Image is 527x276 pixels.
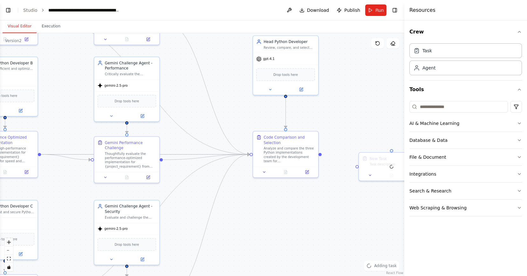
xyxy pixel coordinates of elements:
g: Edge from 4f49d45b-dbb6-46f2-b33c-5b9921fc0c53 to 76821e0d-9274-4247-b05d-5e03f1d26579 [3,119,8,128]
button: Visual Editor [3,20,37,33]
button: Tools [409,81,522,98]
span: Run [375,7,384,13]
button: Publish [334,4,363,16]
span: Adding task [374,263,397,268]
span: Publish [344,7,360,13]
button: Show left sidebar [4,6,13,15]
g: Edge from 414443c7-a1cc-49d8-9625-8e7c7b37f43e to 8e89eae1-f313-41c9-983a-a3eb15eac5da [163,19,250,157]
div: Head Python DeveloperReview, compare, and select the best Python code implementation from multipl... [253,35,319,95]
button: No output available [116,36,138,42]
button: Open in side panel [17,36,35,42]
button: Web Scraping & Browsing [409,200,522,216]
div: Tools [409,98,522,222]
button: Open in side panel [127,256,157,263]
button: Open in side panel [6,107,36,114]
button: Open in side panel [6,251,36,257]
div: New TaskTask description [359,152,425,181]
div: Crew [409,41,522,80]
a: Studio [23,8,38,13]
span: gemini-2.5-pro [104,84,128,88]
div: Head Python Developer [264,39,315,45]
g: Edge from 76821e0d-9274-4247-b05d-5e03f1d26579 to 8e89eae1-f313-41c9-983a-a3eb15eac5da [41,152,250,157]
div: Gemini Challenge Agent - Performance [105,60,156,71]
div: Gemini Performance ChallengeThoughtfully evaluate the performance-optimized implementation for {p... [94,136,160,183]
g: Edge from 71c785b6-d86d-4e30-8fca-6abb0e33da9c to 8e89eae1-f313-41c9-983a-a3eb15eac5da [283,98,288,128]
span: gpt-4.1 [263,57,275,61]
button: No output available [116,174,138,181]
div: Analyze and compare the three Python implementations created by the development team for {project... [264,146,315,163]
button: Search & Research [409,183,522,199]
div: Evaluate and challenge the security-first implementation for {project_requirement} from a [PERSON... [105,215,156,220]
button: Open in side panel [286,86,316,93]
div: Gemini Challenge Agent - PerformanceCritically evaluate the performance-optimized implementation ... [94,57,160,122]
div: Web Scraping & Browsing [409,205,467,211]
g: Edge from b3cd2156-7cc6-40ca-9b17-32e7f3687922 to 8a9e0bac-5ce8-48a4-ae07-df1de20acf17 [3,263,8,271]
button: File & Document [409,149,522,165]
div: Task [422,47,432,54]
g: Edge from 051d5e1f-2c38-4a17-bf08-65157a6672be to 8e89eae1-f313-41c9-983a-a3eb15eac5da [163,152,250,162]
div: Database & Data [409,137,448,143]
button: Database & Data [409,132,522,149]
button: Crew [409,23,522,41]
button: toggle interactivity [5,263,13,271]
div: Gemini Performance Challenge [105,140,156,150]
button: Open in side panel [298,169,316,175]
button: Open in side panel [139,174,157,181]
div: Integrations [409,171,436,177]
div: Code Comparison and SelectionAnalyze and compare the three Python implementations created by the ... [253,131,319,178]
button: Open in side panel [139,36,157,42]
span: gemini-2.5-pro [104,227,128,231]
a: React Flow attribution [386,271,403,275]
div: Gemini Challenge Agent - Security [105,204,156,214]
span: Drop tools here [114,242,139,247]
div: Review, compare, and select the best Python code implementation from multiple solutions for {proj... [264,46,315,50]
button: Open in side panel [17,169,35,175]
div: Version 2 [5,38,22,43]
button: Integrations [409,166,522,182]
button: zoom out [5,246,13,255]
div: Code Comparison and Selection [264,134,315,145]
span: Drop tools here [114,98,139,104]
button: Open in side panel [127,113,157,119]
button: zoom in [5,238,13,246]
button: fit view [5,255,13,263]
span: Download [307,7,329,13]
g: Edge from 1c64a0de-54fa-4793-9b74-1ede6b2c1fab to 051d5e1f-2c38-4a17-bf08-65157a6672be [124,125,130,133]
div: React Flow controls [5,238,13,271]
h4: Resources [409,6,435,14]
div: Agent [422,65,435,71]
button: Run [365,4,387,16]
span: Drop tools here [273,72,298,77]
button: AI & Machine Learning [409,115,522,132]
g: Edge from 76821e0d-9274-4247-b05d-5e03f1d26579 to 051d5e1f-2c38-4a17-bf08-65157a6672be [41,152,91,162]
button: Download [297,4,332,16]
div: Search & Research [409,188,451,194]
div: Thoughtfully evaluate the performance-optimized implementation for {project_requirement} from [PE... [105,152,156,169]
nav: breadcrumb [23,7,120,13]
div: File & Document [409,154,446,160]
div: Gemini Challenge Agent - SecurityEvaluate and challenge the security-first implementation for {pr... [94,200,160,265]
div: AI & Machine Learning [409,120,459,127]
button: Execution [37,20,65,33]
button: Hide right sidebar [390,6,399,15]
div: Critically evaluate the performance-optimized implementation for {project_requirement} from a [PE... [105,72,156,76]
button: No output available [274,169,297,175]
